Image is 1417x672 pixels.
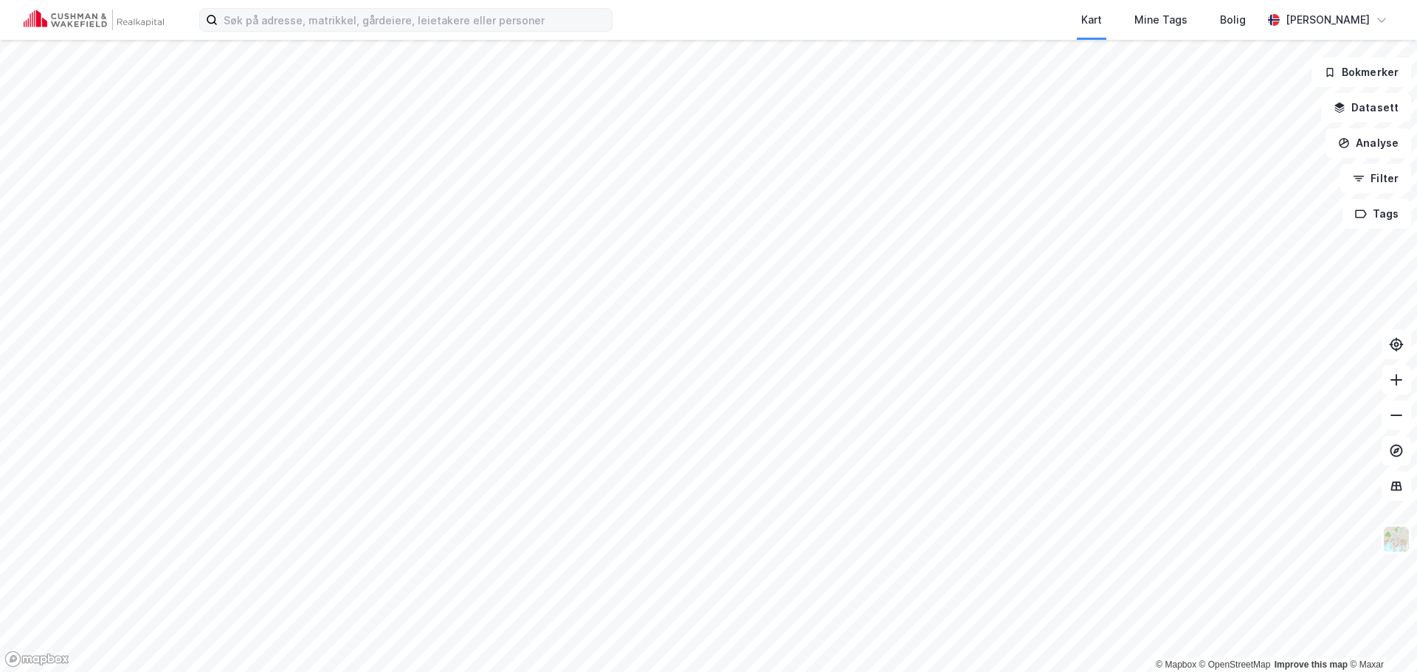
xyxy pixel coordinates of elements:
[1275,659,1348,670] a: Improve this map
[1311,58,1411,87] button: Bokmerker
[4,651,69,668] a: Mapbox homepage
[1321,93,1411,122] button: Datasett
[1156,659,1196,670] a: Mapbox
[1081,11,1102,29] div: Kart
[1343,601,1417,672] div: Kontrollprogram for chat
[24,10,164,30] img: cushman-wakefield-realkapital-logo.202ea83816669bd177139c58696a8fa1.svg
[1340,164,1411,193] button: Filter
[1382,525,1410,553] img: Z
[1286,11,1370,29] div: [PERSON_NAME]
[1199,659,1271,670] a: OpenStreetMap
[1343,601,1417,672] iframe: Chat Widget
[1325,128,1411,158] button: Analyse
[1134,11,1187,29] div: Mine Tags
[218,9,612,31] input: Søk på adresse, matrikkel, gårdeiere, leietakere eller personer
[1220,11,1246,29] div: Bolig
[1342,199,1411,229] button: Tags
